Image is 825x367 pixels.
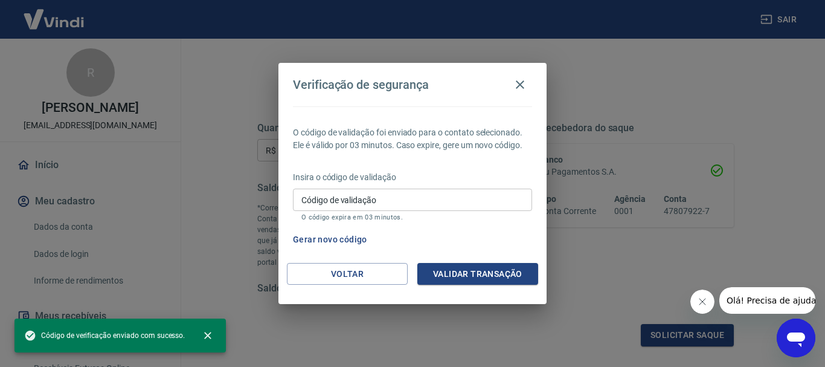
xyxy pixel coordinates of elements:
button: Gerar novo código [288,229,372,251]
button: Validar transação [417,263,538,285]
span: Código de verificação enviado com sucesso. [24,330,185,342]
h4: Verificação de segurança [293,77,429,92]
p: Insira o código de validação [293,171,532,184]
p: O código expira em 03 minutos. [301,213,524,221]
p: O código de validação foi enviado para o contato selecionado. Ele é válido por 03 minutos. Caso e... [293,126,532,152]
iframe: Botão para abrir a janela de mensagens [777,319,815,357]
iframe: Fechar mensagem [690,290,714,314]
button: Voltar [287,263,408,285]
span: Olá! Precisa de ajuda? [7,8,101,18]
iframe: Mensagem da empresa [719,287,815,314]
button: close [194,322,221,349]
